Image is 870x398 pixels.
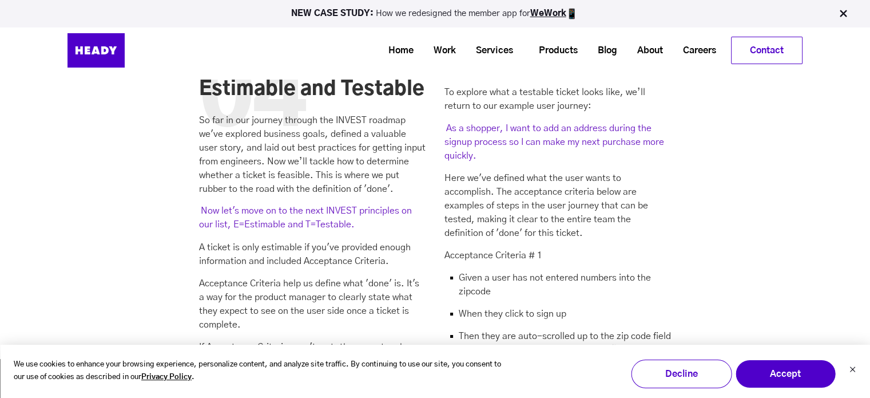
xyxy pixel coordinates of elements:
[374,40,419,61] a: Home
[444,85,671,113] p: To explore what a testable ticket looks like, we’ll return to our example user journey:
[291,9,376,18] strong: NEW CASE STUDY:
[5,8,865,19] p: How we redesigned the member app for
[199,77,426,102] h2: Estimable and Testable
[153,37,803,64] div: Navigation Menu
[623,40,669,61] a: About
[199,113,426,196] p: So far in our journey through the INVEST roadmap we've explored business goals, defined a valuabl...
[735,360,836,388] button: Accept
[141,371,192,384] a: Privacy Policy
[462,40,519,61] a: Services
[199,38,305,157] div: 04
[566,8,578,19] img: app emoji
[849,365,856,377] button: Dismiss cookie banner
[732,37,802,64] a: Contact
[669,40,722,61] a: Careers
[419,40,462,61] a: Work
[444,249,671,262] p: Acceptance Criteria # 1
[837,8,849,19] img: Close Bar
[444,171,671,240] p: Here we've defined what the user wants to accomplish. The acceptance criteria below are examples ...
[67,33,125,68] img: Heady_Logo_Web-01 (1)
[199,340,426,368] p: If Acceptance Criteria aren't met, the user story has not passed and should be kicked back to dev...
[525,40,583,61] a: Products
[444,307,671,329] li: When they click to sign up
[14,358,509,385] p: We use cookies to enhance your browsing experience, personalize content, and analyze site traffic...
[199,241,426,268] p: A ticket is only estimable if you've provided enough information and included Acceptance Criteria.
[583,40,623,61] a: Blog
[444,329,671,371] li: Then they are auto-scrolled up to the zip code field and shown an error message stating “you must...
[199,204,412,231] mark: Now let's move on to the next INVEST principles on our list, E=Estimable and T=Testable.
[444,271,671,307] li: Given a user has not entered numbers into the zipcode
[199,277,426,332] p: Acceptance Criteria help us define what 'done' is. It's a way for the product manager to clearly ...
[631,360,732,388] button: Decline
[444,122,664,162] mark: As a shopper, I want to add an address during the signup process so I can make my next purchase m...
[530,9,566,18] a: WeWork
